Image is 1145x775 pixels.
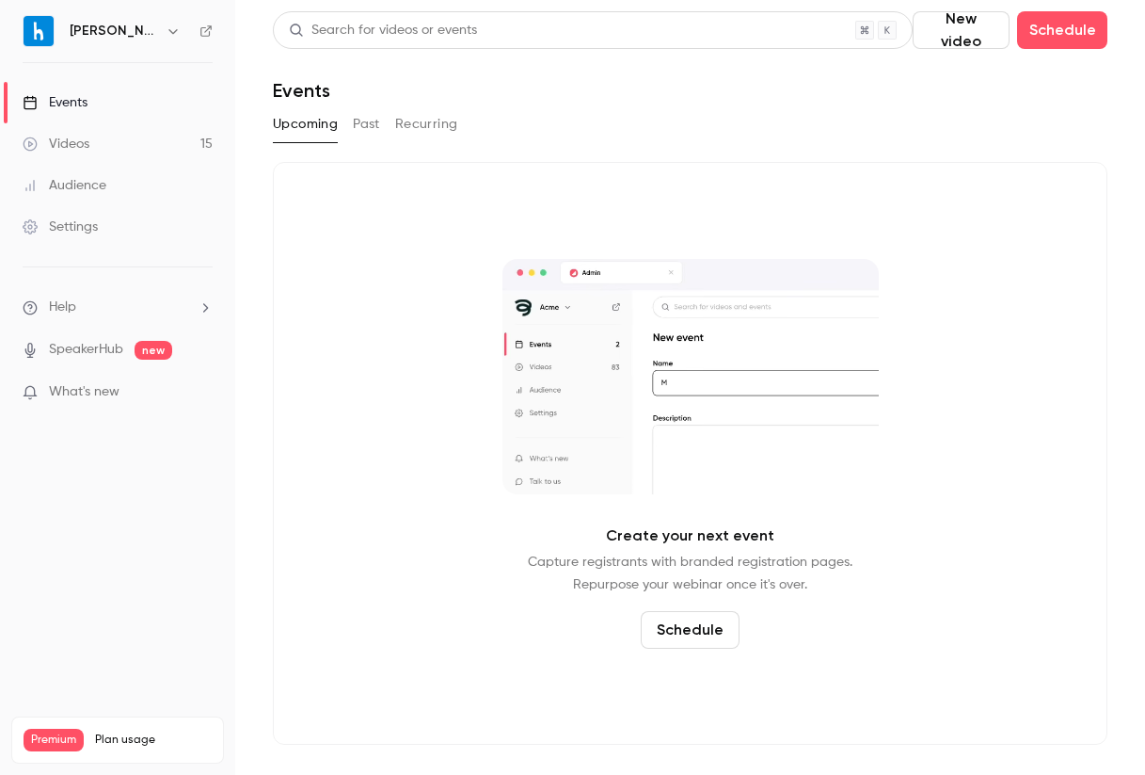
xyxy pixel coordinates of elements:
li: help-dropdown-opener [23,298,213,317]
div: Events [23,93,87,112]
p: Create your next event [606,525,774,547]
img: Harri [24,16,54,46]
span: new [135,341,172,360]
button: Schedule [1017,11,1107,49]
span: What's new [49,382,119,402]
div: Search for videos or events [289,21,477,40]
button: Recurring [395,109,458,139]
p: Capture registrants with branded registration pages. Repurpose your webinar once it's over. [528,551,852,596]
span: Premium [24,729,84,751]
span: Help [49,298,76,317]
div: Audience [23,176,106,195]
button: Upcoming [273,109,338,139]
a: SpeakerHub [49,340,123,360]
span: Plan usage [95,733,212,748]
button: Past [353,109,380,139]
h6: [PERSON_NAME] [70,22,158,40]
button: New video [913,11,1010,49]
h1: Events [273,79,330,102]
div: Videos [23,135,89,153]
div: Settings [23,218,98,236]
button: Schedule [641,611,739,649]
